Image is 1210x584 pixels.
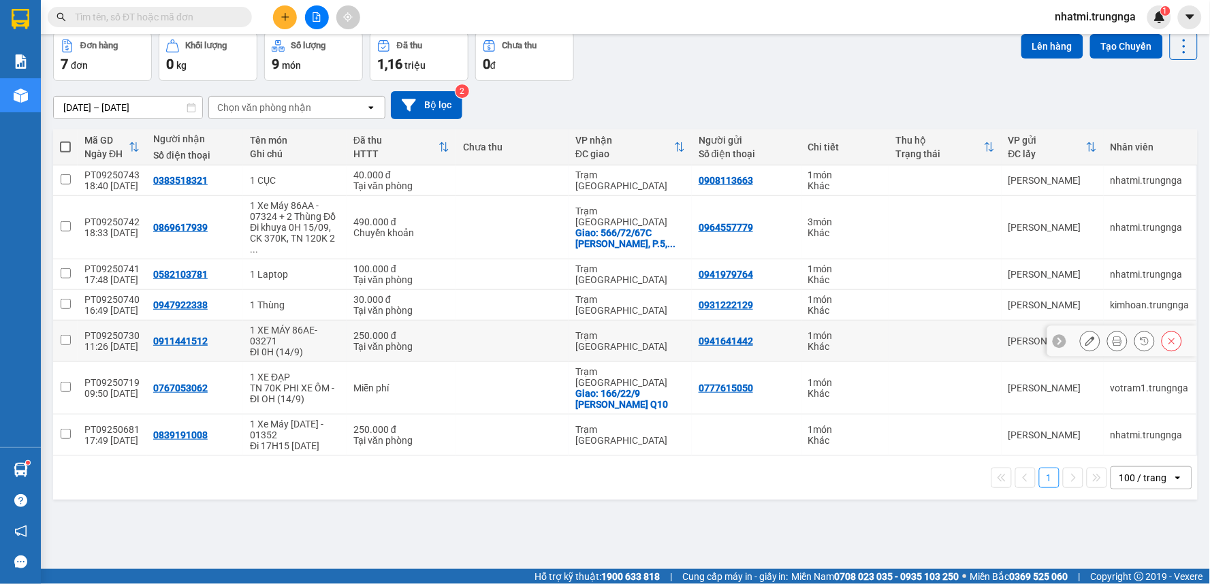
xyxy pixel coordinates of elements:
[84,388,140,399] div: 09:50 [DATE]
[601,571,660,582] strong: 1900 633 818
[61,56,68,72] span: 7
[153,299,208,310] div: 0947922338
[250,372,340,383] div: 1 XE ĐẠP
[130,12,268,44] div: Trạm [GEOGRAPHIC_DATA]
[1079,569,1081,584] span: |
[896,135,984,146] div: Thu hộ
[670,569,672,584] span: |
[353,294,449,305] div: 30.000 đ
[153,150,236,161] div: Số điện thoại
[475,32,574,81] button: Chưa thu0đ
[1008,148,1086,159] div: ĐC lấy
[336,5,360,29] button: aim
[808,305,882,316] div: Khác
[14,463,28,477] img: warehouse-icon
[463,142,562,152] div: Chưa thu
[84,294,140,305] div: PT09250740
[456,84,469,98] sup: 2
[84,135,129,146] div: Mã GD
[1045,8,1147,25] span: nhatmi.trungnga
[1008,222,1097,233] div: [PERSON_NAME]
[699,336,753,346] div: 0941641442
[250,325,340,346] div: 1 XE MÁY 86AE-03271
[153,336,208,346] div: 0911441512
[84,341,140,352] div: 11:26 [DATE]
[217,101,311,114] div: Chọn văn phòng nhận
[135,95,153,114] span: SL
[71,60,88,71] span: đơn
[366,102,377,113] svg: open
[57,12,66,22] span: search
[54,97,202,118] input: Select a date range.
[153,222,208,233] div: 0869617939
[699,135,795,146] div: Người gửi
[808,330,882,341] div: 1 món
[404,60,426,71] span: triệu
[153,383,208,393] div: 0767053062
[535,569,660,584] span: Hỗ trợ kỹ thuật:
[699,175,753,186] div: 0908113663
[14,494,27,507] span: question-circle
[343,12,353,22] span: aim
[153,429,208,440] div: 0839191008
[84,148,129,159] div: Ngày ĐH
[808,294,882,305] div: 1 món
[353,330,449,341] div: 250.000 đ
[353,148,439,159] div: HTTT
[1008,383,1097,393] div: [PERSON_NAME]
[575,366,685,388] div: Trạm [GEOGRAPHIC_DATA]
[1153,11,1166,23] img: icon-new-feature
[176,60,187,71] span: kg
[575,148,674,159] div: ĐC giao
[1008,336,1097,346] div: [PERSON_NAME]
[1008,175,1097,186] div: [PERSON_NAME]
[353,424,449,435] div: 250.000 đ
[1008,269,1097,280] div: [PERSON_NAME]
[490,60,496,71] span: đ
[682,569,789,584] span: Cung cấp máy in - giấy in:
[963,574,967,579] span: ⚪️
[575,263,685,285] div: Trạm [GEOGRAPHIC_DATA]
[1111,142,1190,152] div: Nhân viên
[353,227,449,238] div: Chuyển khoản
[159,32,257,81] button: Khối lượng0kg
[575,169,685,191] div: Trạm [GEOGRAPHIC_DATA]
[84,424,140,435] div: PT09250681
[84,330,140,341] div: PT09250730
[377,56,402,72] span: 1,16
[250,269,340,280] div: 1 Laptop
[792,569,959,584] span: Miền Nam
[808,142,882,152] div: Chi tiết
[12,9,29,29] img: logo-vxr
[14,525,27,538] span: notification
[699,148,795,159] div: Số điện thoại
[808,180,882,191] div: Khác
[575,388,685,410] div: Giao: 166/22/9 HỒ BÁ KIỆM Q10
[75,10,236,25] input: Tìm tên, số ĐT hoặc mã đơn
[1111,222,1190,233] div: nhatmi.trungnga
[26,461,30,465] sup: 1
[808,341,882,352] div: Khác
[808,169,882,180] div: 1 món
[84,227,140,238] div: 18:33 [DATE]
[353,180,449,191] div: Tại văn phòng
[667,238,675,249] span: ...
[1039,468,1060,488] button: 1
[1008,299,1097,310] div: [PERSON_NAME]
[1111,429,1190,440] div: nhatmi.trungnga
[808,388,882,399] div: Khác
[250,175,340,186] div: 1 CỤC
[250,440,340,451] div: Đi 17H15 13/09
[14,88,28,103] img: warehouse-icon
[699,269,753,280] div: 0941979764
[575,227,685,249] div: Giao: 566/72/67C Nguyễn Thái Sơn, P.5, Gò Vấp
[14,555,27,568] span: message
[250,200,340,222] div: 1 Xe Máy 86AA - 07324 + 2 Thùng Đồ
[130,44,268,63] div: 0383518321
[391,91,462,119] button: Bộ lọc
[12,12,33,26] span: Gửi:
[1008,135,1086,146] div: VP gửi
[84,305,140,316] div: 16:49 [DATE]
[1002,129,1104,165] th: Toggle SortBy
[84,169,140,180] div: PT09250743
